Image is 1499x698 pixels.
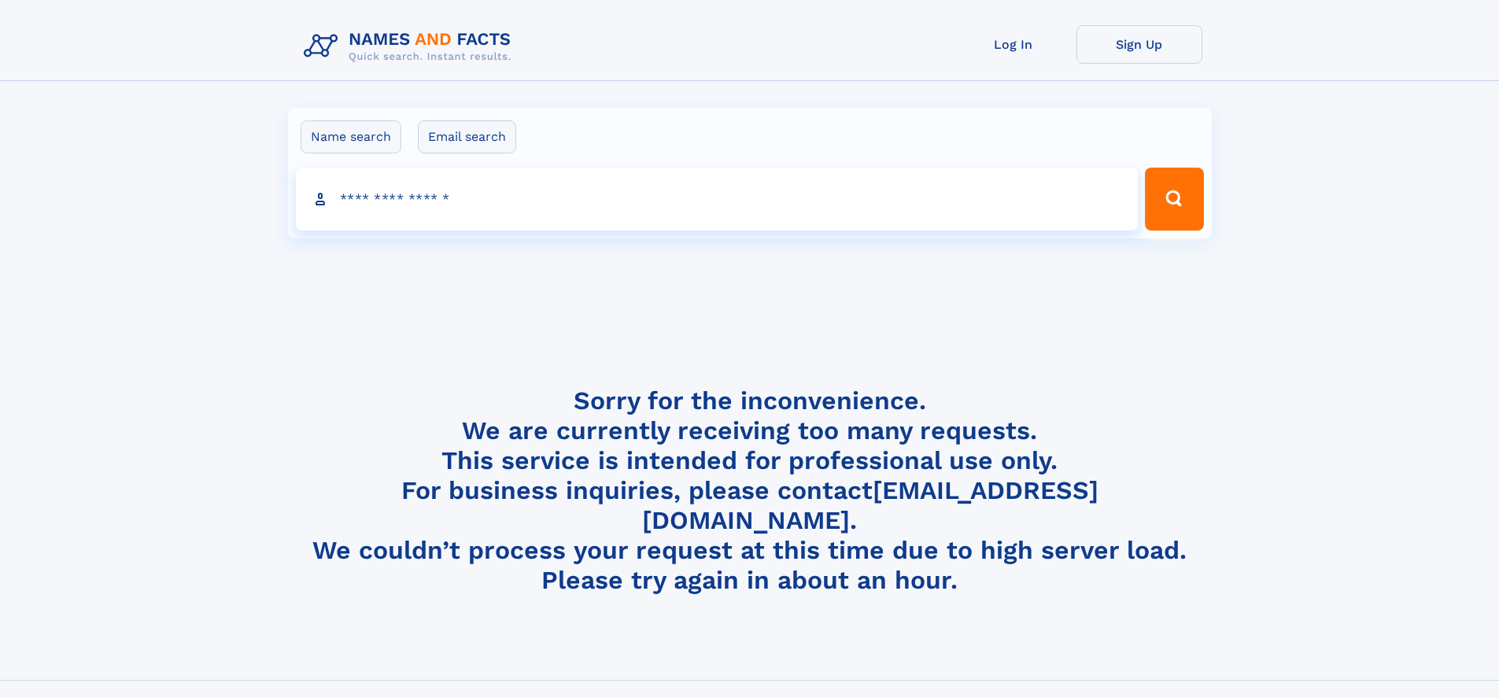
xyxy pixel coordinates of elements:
[642,475,1098,535] a: [EMAIL_ADDRESS][DOMAIN_NAME]
[1076,25,1202,64] a: Sign Up
[951,25,1076,64] a: Log In
[418,120,516,153] label: Email search
[297,25,524,68] img: Logo Names and Facts
[297,386,1202,596] h4: Sorry for the inconvenience. We are currently receiving too many requests. This service is intend...
[301,120,401,153] label: Name search
[1145,168,1203,231] button: Search Button
[296,168,1139,231] input: search input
